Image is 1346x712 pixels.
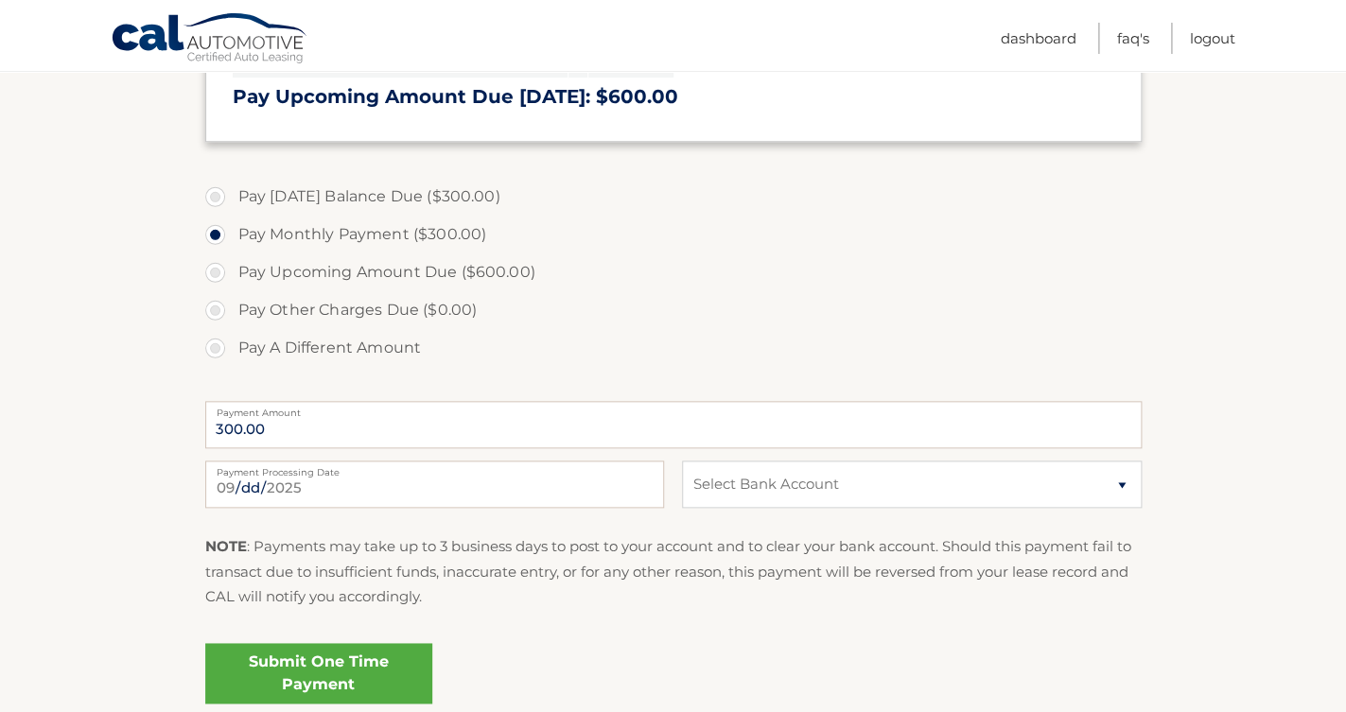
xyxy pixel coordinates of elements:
label: Pay [DATE] Balance Due ($300.00) [205,178,1142,216]
a: Dashboard [1001,23,1076,54]
p: : Payments may take up to 3 business days to post to your account and to clear your bank account.... [205,534,1142,609]
label: Payment Amount [205,401,1142,416]
label: Payment Processing Date [205,460,664,476]
a: Cal Automotive [111,12,309,67]
h3: Pay Upcoming Amount Due [DATE]: $600.00 [233,85,1114,109]
input: Payment Date [205,460,664,508]
strong: NOTE [205,537,247,555]
a: Submit One Time Payment [205,643,432,703]
label: Pay Upcoming Amount Due ($600.00) [205,253,1142,291]
label: Pay A Different Amount [205,329,1142,367]
label: Pay Monthly Payment ($300.00) [205,216,1142,253]
input: Payment Amount [205,401,1142,448]
label: Pay Other Charges Due ($0.00) [205,291,1142,329]
a: FAQ's [1117,23,1149,54]
a: Logout [1190,23,1235,54]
